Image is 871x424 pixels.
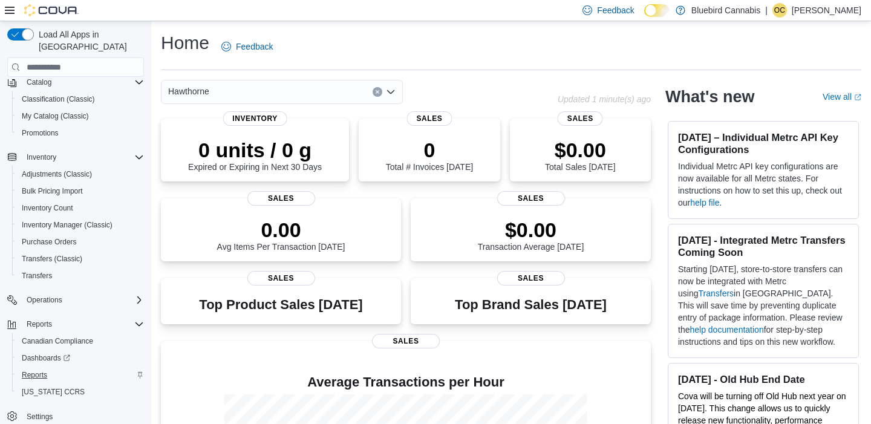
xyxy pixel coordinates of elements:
span: Reports [22,317,144,331]
a: Adjustments (Classic) [17,167,97,181]
a: Settings [22,409,57,424]
span: Sales [247,271,315,285]
span: Inventory Count [17,201,144,215]
button: Bulk Pricing Import [12,183,149,200]
a: Classification (Classic) [17,92,100,106]
a: Inventory Count [17,201,78,215]
span: Sales [372,334,440,348]
span: Transfers [22,271,52,281]
button: Purchase Orders [12,233,149,250]
p: Bluebird Cannabis [691,3,760,18]
span: Canadian Compliance [22,336,93,346]
img: Cova [24,4,79,16]
button: Classification (Classic) [12,91,149,108]
span: Sales [497,271,565,285]
span: Bulk Pricing Import [22,186,83,196]
div: Olivia Campagna [772,3,787,18]
button: Catalog [2,74,149,91]
h3: [DATE] - Old Hub End Date [678,373,849,385]
button: Operations [2,292,149,308]
span: Reports [22,370,47,380]
h3: Top Brand Sales [DATE] [455,298,607,312]
button: Inventory Count [12,200,149,217]
button: Open list of options [386,87,396,97]
p: 0 [386,138,473,162]
span: Catalog [27,77,51,87]
a: Dashboards [17,351,75,365]
button: Inventory [2,149,149,166]
button: [US_STATE] CCRS [12,383,149,400]
a: Feedback [217,34,278,59]
span: Feedback [597,4,634,16]
a: Canadian Compliance [17,334,98,348]
a: Promotions [17,126,64,140]
p: | [765,3,768,18]
span: Transfers (Classic) [17,252,144,266]
a: Bulk Pricing Import [17,184,88,198]
span: Purchase Orders [17,235,144,249]
div: Transaction Average [DATE] [478,218,584,252]
div: Avg Items Per Transaction [DATE] [217,218,345,252]
span: Dark Mode [644,17,645,18]
span: Operations [22,293,144,307]
a: View allExternal link [823,92,861,102]
button: Catalog [22,75,56,90]
button: Adjustments (Classic) [12,166,149,183]
span: Inventory [27,152,56,162]
span: Hawthorne [168,84,209,99]
button: Clear input [373,87,382,97]
h1: Home [161,31,209,55]
h4: Average Transactions per Hour [171,375,641,390]
span: Bulk Pricing Import [17,184,144,198]
span: Inventory [223,111,287,126]
span: Adjustments (Classic) [22,169,92,179]
button: Canadian Compliance [12,333,149,350]
div: Total # Invoices [DATE] [386,138,473,172]
span: My Catalog (Classic) [22,111,89,121]
button: Promotions [12,125,149,142]
a: [US_STATE] CCRS [17,385,90,399]
span: Sales [406,111,452,126]
span: Reports [27,319,52,329]
a: Dashboards [12,350,149,367]
span: Dashboards [17,351,144,365]
span: Promotions [22,128,59,138]
a: Transfers [698,289,734,298]
div: Expired or Expiring in Next 30 Days [188,138,322,172]
a: help documentation [690,325,763,334]
p: 0.00 [217,218,345,242]
span: Inventory Manager (Classic) [22,220,113,230]
span: Canadian Compliance [17,334,144,348]
button: My Catalog (Classic) [12,108,149,125]
span: Sales [497,191,565,206]
span: Settings [22,409,144,424]
span: [US_STATE] CCRS [22,387,85,397]
span: Classification (Classic) [17,92,144,106]
svg: External link [854,94,861,101]
p: [PERSON_NAME] [792,3,861,18]
a: Transfers (Classic) [17,252,87,266]
p: $0.00 [545,138,615,162]
h3: [DATE] - Integrated Metrc Transfers Coming Soon [678,234,849,258]
button: Operations [22,293,67,307]
span: Feedback [236,41,273,53]
span: Settings [27,412,53,422]
span: Classification (Classic) [22,94,95,104]
button: Transfers (Classic) [12,250,149,267]
button: Transfers [12,267,149,284]
button: Reports [2,316,149,333]
div: Total Sales [DATE] [545,138,615,172]
p: Individual Metrc API key configurations are now available for all Metrc states. For instructions ... [678,160,849,209]
span: Inventory Manager (Classic) [17,218,144,232]
p: Updated 1 minute(s) ago [558,94,651,104]
span: Transfers [17,269,144,283]
a: Inventory Manager (Classic) [17,218,117,232]
span: Promotions [17,126,144,140]
button: Inventory [22,150,61,165]
h3: [DATE] – Individual Metrc API Key Configurations [678,131,849,155]
span: Purchase Orders [22,237,77,247]
a: My Catalog (Classic) [17,109,94,123]
button: Reports [12,367,149,383]
a: Transfers [17,269,57,283]
p: $0.00 [478,218,584,242]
